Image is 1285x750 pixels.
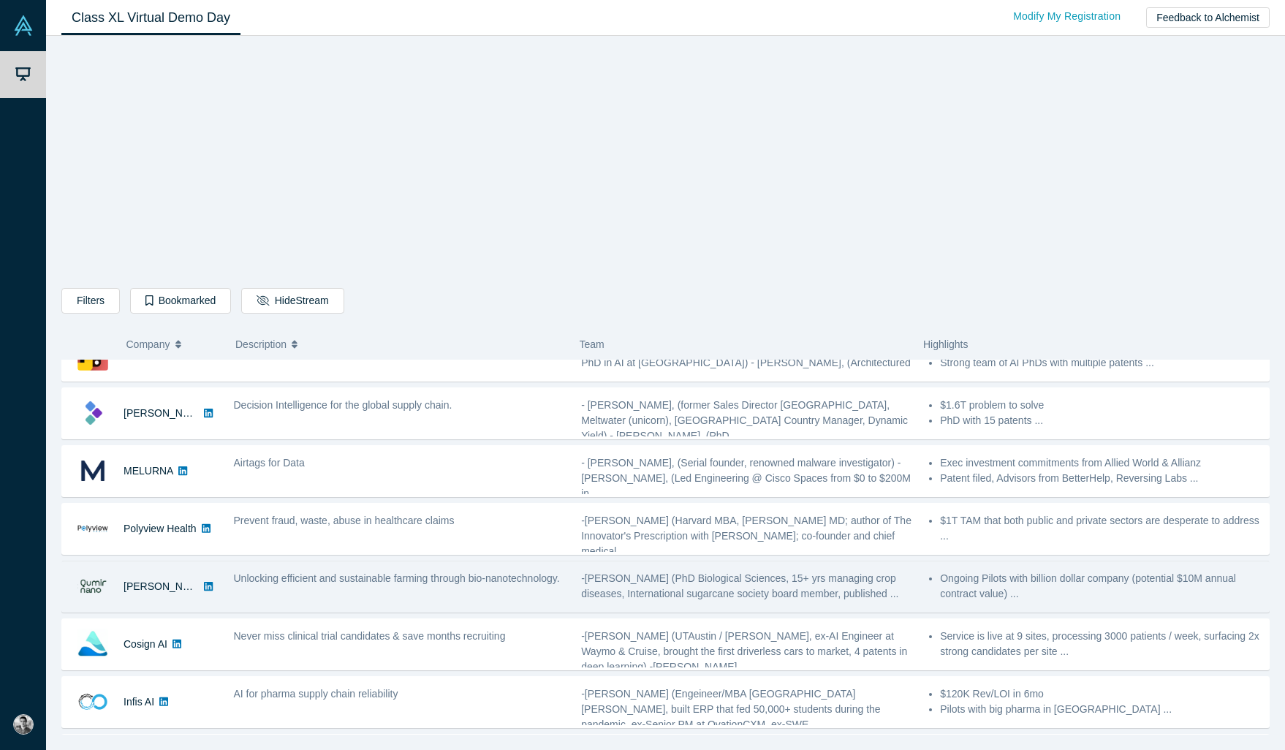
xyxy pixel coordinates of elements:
[77,571,108,602] img: Qumir Nano's Logo
[77,629,108,659] img: Cosign AI's Logo
[124,638,167,650] a: Cosign AI
[124,580,208,592] a: [PERSON_NAME]
[580,338,604,350] span: Team
[234,572,560,584] span: Unlocking efficient and sustainable farming through bio-nanotechnology.
[61,288,120,314] button: Filters
[998,4,1136,29] a: Modify My Registration
[940,398,1261,413] li: $1.6T problem to solve
[130,288,231,314] button: Bookmarked
[1146,7,1270,28] button: Feedback to Alchemist
[940,629,1261,659] li: Service is live at 9 sites, processing 3000 patients / week, surfacing 2x strong candidates per s...
[940,571,1261,602] li: Ongoing Pilots with billion dollar company (potential $10M annual contract value) ...
[940,702,1261,717] li: Pilots with big pharma in [GEOGRAPHIC_DATA] ...
[241,288,344,314] button: HideStream
[581,341,911,384] span: - [PERSON_NAME], (launched a viral B2C product from 0 to 1.5M users, PhD in AI at [GEOGRAPHIC_DAT...
[581,572,898,599] span: -[PERSON_NAME] (PhD Biological Sciences, 15+ yrs managing crop diseases, International sugarcane ...
[61,1,240,35] a: Class XL Virtual Demo Day
[13,714,34,735] img: Giuseppe Folonari's Account
[581,630,907,673] span: -[PERSON_NAME] (UTAustin / [PERSON_NAME], ex-AI Engineer at Waymo & Cruise, brought the first dri...
[234,457,305,469] span: Airtags for Data
[77,686,108,717] img: Infis AI's Logo
[77,513,108,544] img: Polyview Health's Logo
[940,513,1261,544] li: $1T TAM that both public and private sectors are desperate to address ...
[940,413,1261,428] li: PhD with 15 patents ...
[124,523,197,534] a: Polyview Health
[77,398,108,428] img: Kimaru AI's Logo
[234,515,455,526] span: Prevent fraud, waste, abuse in healthcare claims
[77,455,108,486] img: MELURNA's Logo
[940,355,1261,371] li: Strong team of AI PhDs with multiple patents ...
[581,515,911,557] span: -[PERSON_NAME] (Harvard MBA, [PERSON_NAME] MD; author of The Innovator's Prescription with [PERSO...
[235,329,287,360] span: Description
[462,48,870,277] iframe: Alchemist Class XL Demo Day: Vault
[923,338,968,350] span: Highlights
[124,407,208,419] a: [PERSON_NAME]
[234,688,398,700] span: AI for pharma supply chain reliability
[581,457,911,499] span: - [PERSON_NAME], (Serial founder, renowned malware investigator) - [PERSON_NAME], (Led Engineerin...
[581,399,908,442] span: - [PERSON_NAME], (former Sales Director [GEOGRAPHIC_DATA], Meltwater (unicorn), [GEOGRAPHIC_DATA]...
[126,329,170,360] span: Company
[124,696,154,708] a: Infis AI
[581,688,880,730] span: -[PERSON_NAME] (Engeineer/MBA [GEOGRAPHIC_DATA][PERSON_NAME], built ERP that fed 50,000+ students...
[234,630,506,642] span: Never miss clinical trial candidates & save months recruiting
[235,329,564,360] button: Description
[124,465,173,477] a: MELURNA
[940,455,1261,471] li: Exec investment commitments from Allied World & Allianz
[940,686,1261,702] li: $120K Rev/LOI in 6mo
[234,399,452,411] span: Decision Intelligence for the global supply chain.
[13,15,34,36] img: Alchemist Vault Logo
[124,349,164,361] a: Donkit AI
[126,329,221,360] button: Company
[940,471,1261,486] li: Patent filed, Advisors from BetterHelp, Reversing Labs ...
